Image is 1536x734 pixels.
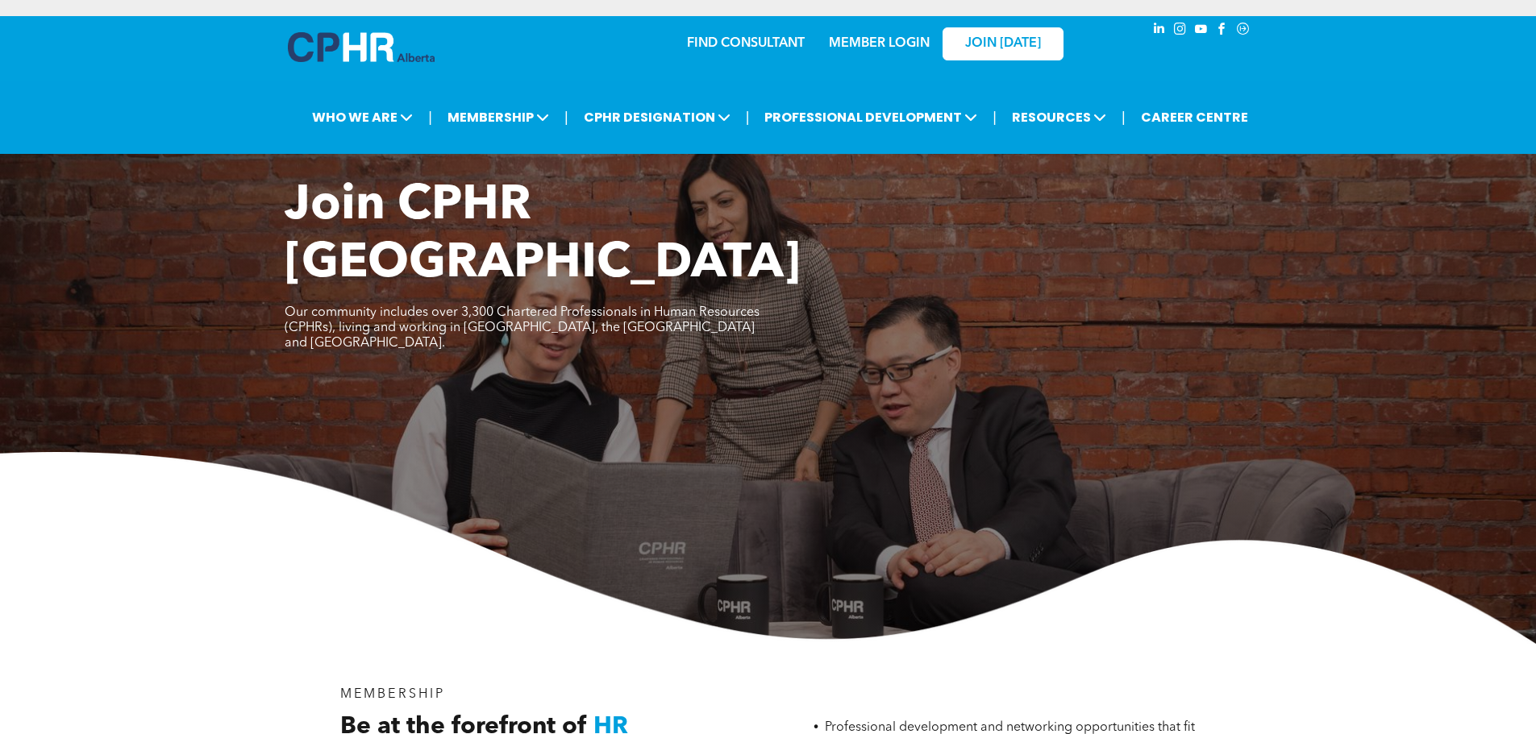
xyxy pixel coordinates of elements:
[829,37,930,50] a: MEMBER LOGIN
[288,32,435,62] img: A blue and white logo for cp alberta
[285,306,760,350] span: Our community includes over 3,300 Chartered Professionals in Human Resources (CPHRs), living and ...
[1234,20,1252,42] a: Social network
[340,688,446,701] span: MEMBERSHIP
[746,101,750,134] li: |
[307,102,418,132] span: WHO WE ARE
[760,102,982,132] span: PROFESSIONAL DEVELOPMENT
[443,102,554,132] span: MEMBERSHIP
[1007,102,1111,132] span: RESOURCES
[1136,102,1253,132] a: CAREER CENTRE
[564,101,568,134] li: |
[1193,20,1210,42] a: youtube
[1213,20,1231,42] a: facebook
[993,101,997,134] li: |
[1172,20,1189,42] a: instagram
[687,37,805,50] a: FIND CONSULTANT
[965,36,1041,52] span: JOIN [DATE]
[943,27,1064,60] a: JOIN [DATE]
[1151,20,1168,42] a: linkedin
[579,102,735,132] span: CPHR DESIGNATION
[1122,101,1126,134] li: |
[428,101,432,134] li: |
[285,182,801,288] span: Join CPHR [GEOGRAPHIC_DATA]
